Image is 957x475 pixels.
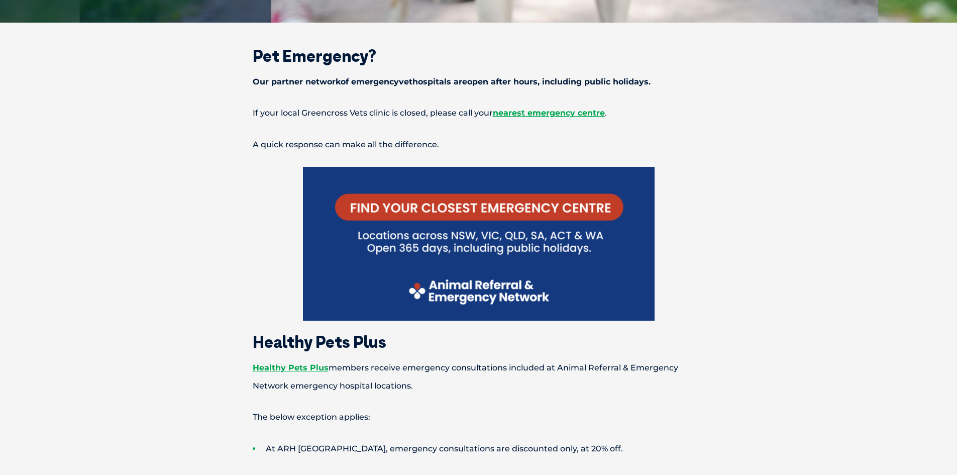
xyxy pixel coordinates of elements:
[253,108,493,118] span: If your local Greencross Vets clinic is closed, please call your
[253,140,439,149] span: A quick response can make all the difference.
[218,408,740,426] p: The below exception applies:
[253,77,341,86] span: Our partner network
[493,108,605,118] a: nearest emergency centre
[399,77,412,86] span: vet
[341,77,399,86] span: of emergency
[218,48,740,64] h2: Pet Emergency?
[253,363,329,372] a: Healthy Pets Plus
[605,108,607,118] span: .
[454,77,467,86] span: are
[412,77,451,86] span: hospitals
[218,334,740,350] h2: Healthy Pets Plus
[303,167,655,320] img: Find your local emergency centre
[253,440,740,458] li: At ARH [GEOGRAPHIC_DATA], emergency consultations are discounted only, at 20% off.
[467,77,651,86] span: open after hours, including public holidays.
[218,359,740,395] p: members receive emergency consultations included at Animal Referral & Emergency Network emergency...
